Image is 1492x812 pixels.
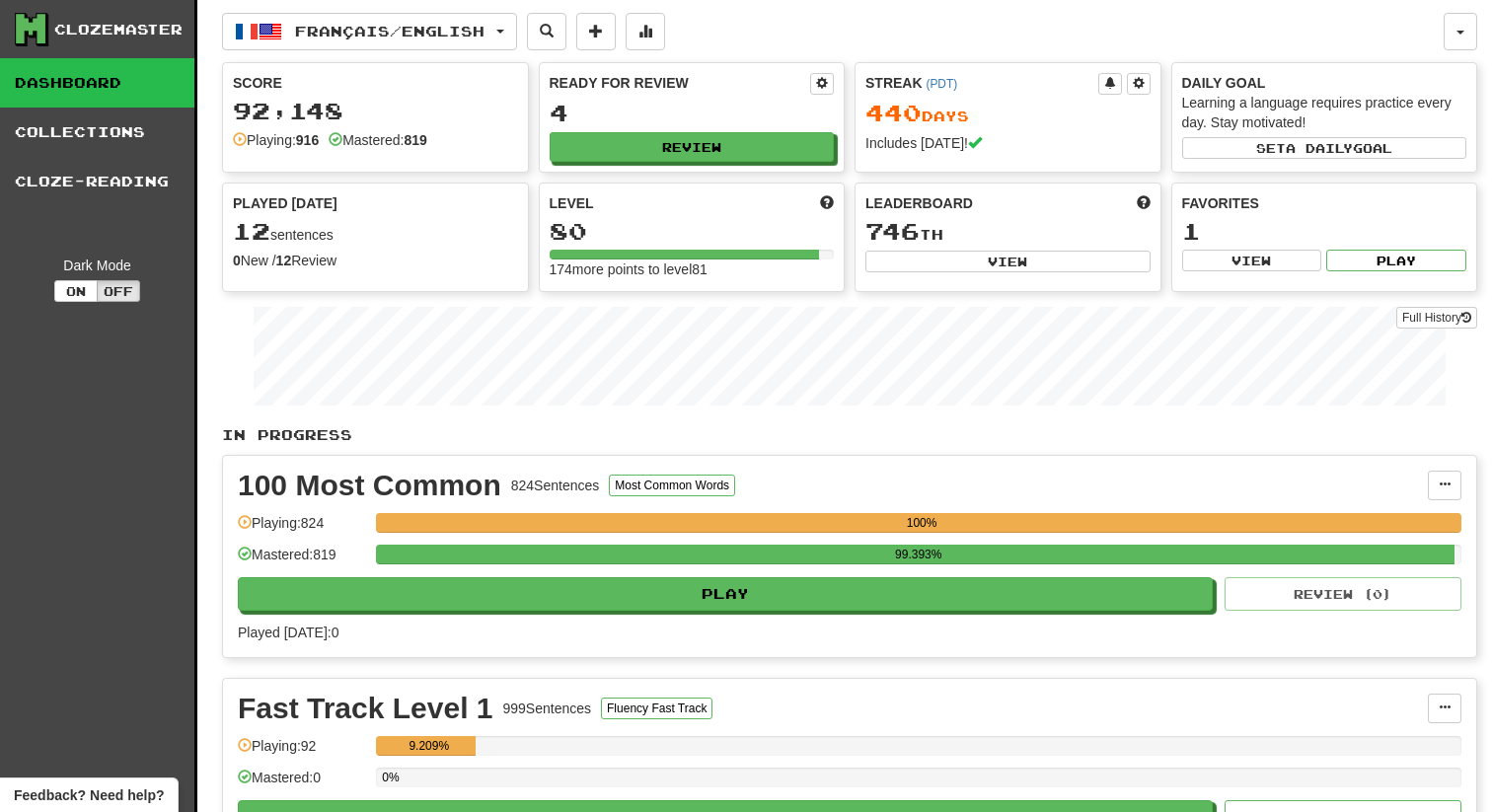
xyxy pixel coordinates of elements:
div: Score [233,73,518,93]
button: Français/English [222,13,517,50]
button: Seta dailygoal [1182,137,1467,159]
strong: 916 [296,132,319,148]
div: New / Review [233,251,518,270]
button: Review [550,132,835,162]
div: 1 [1182,219,1467,244]
strong: 819 [404,132,426,148]
div: Playing: 92 [238,736,366,769]
span: Open feedback widget [14,785,164,805]
button: Play [1326,250,1466,271]
button: Off [97,280,140,302]
div: Daily Goal [1182,73,1467,93]
div: 92,148 [233,99,518,123]
p: In Progress [222,425,1477,445]
span: Played [DATE] [233,193,337,213]
span: Level [550,193,594,213]
div: Favorites [1182,193,1467,213]
div: 80 [550,219,835,244]
div: 824 Sentences [511,476,600,495]
div: Dark Mode [15,256,180,275]
div: Playing: 824 [238,513,366,546]
div: th [865,219,1151,245]
a: Full History [1396,307,1477,329]
span: 12 [233,217,270,245]
div: 9.209% [382,736,476,756]
div: Fast Track Level 1 [238,694,493,723]
button: On [54,280,98,302]
div: 100 Most Common [238,471,501,500]
div: Mastered: 0 [238,768,366,800]
div: sentences [233,219,518,245]
span: Leaderboard [865,193,973,213]
div: Mastered: [329,130,427,150]
span: 746 [865,217,920,245]
span: 440 [865,99,922,126]
div: Day s [865,101,1151,126]
span: a daily [1286,141,1353,155]
div: 999 Sentences [503,699,592,718]
strong: 0 [233,253,241,268]
a: (PDT) [926,77,957,91]
div: 174 more points to level 81 [550,259,835,279]
div: Mastered: 819 [238,545,366,577]
div: Streak [865,73,1098,93]
button: Most Common Words [609,475,735,496]
span: Played [DATE]: 0 [238,625,338,640]
span: Score more points to level up [820,193,834,213]
div: 99.393% [382,545,1455,564]
div: Clozemaster [54,20,183,39]
div: Ready for Review [550,73,811,93]
div: 4 [550,101,835,125]
div: Learning a language requires practice every day. Stay motivated! [1182,93,1467,132]
button: Review (0) [1225,577,1461,611]
strong: 12 [276,253,292,268]
button: View [865,251,1151,272]
button: View [1182,250,1322,271]
span: This week in points, UTC [1137,193,1151,213]
div: 100% [382,513,1461,533]
span: Français / English [295,23,485,39]
button: Play [238,577,1213,611]
div: Includes [DATE]! [865,133,1151,153]
button: More stats [626,13,665,50]
button: Search sentences [527,13,566,50]
button: Fluency Fast Track [601,698,712,719]
div: Playing: [233,130,319,150]
button: Add sentence to collection [576,13,616,50]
